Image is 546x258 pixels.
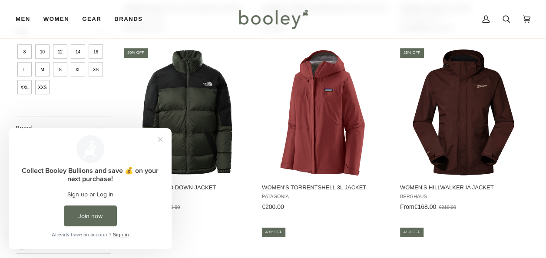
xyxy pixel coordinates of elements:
[114,15,142,23] span: Brands
[71,44,85,59] span: Size: 14
[35,44,50,59] span: Size: 10
[439,205,456,210] span: €210.00
[17,80,32,94] span: Size: XXL
[400,48,424,57] div: 25% off
[261,47,390,177] img: Patagonia Women's Torrentshell 3L Jacket Oxide Red - Booley Galway
[400,203,414,210] span: From
[35,80,50,94] span: Size: XXS
[89,44,103,59] span: Size: 16
[43,15,69,23] span: Women
[16,125,32,132] span: Brand
[399,47,529,214] a: Women's Hillwalker IA Jacket
[53,44,67,59] span: Size: 12
[400,184,527,192] span: Women's Hillwalker IA Jacket
[82,15,101,23] span: Gear
[261,47,390,214] a: Women's Torrentshell 3L Jacket
[124,194,251,199] span: The North Face
[262,228,286,237] div: 40% off
[122,47,252,214] a: Women's Diablo Down Jacket
[9,128,172,249] iframe: Loyalty program pop-up with offers and actions
[124,48,148,57] div: 20% off
[262,203,284,210] span: €200.00
[35,62,50,76] span: Size: M
[89,62,103,76] span: Size: XS
[122,47,252,177] img: The North Face Women's Diablo Down Jacket Thyme / TNF Black - Booley Galway
[17,44,32,59] span: Size: 8
[53,62,67,76] span: Size: S
[262,184,389,192] span: Women's Torrentshell 3L Jacket
[71,62,85,76] span: Size: XL
[124,184,251,192] span: Women's Diablo Down Jacket
[399,47,529,177] img: Berghaus Women's Hillwalker IA Shell Jacket Cedar Brown - Booley Galway
[414,203,436,210] span: €168.00
[262,194,389,199] span: Patagonia
[17,62,32,76] span: Size: L
[235,7,311,32] img: Booley
[400,228,424,237] div: 41% off
[400,194,527,199] span: Berghaus
[16,15,30,23] span: Men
